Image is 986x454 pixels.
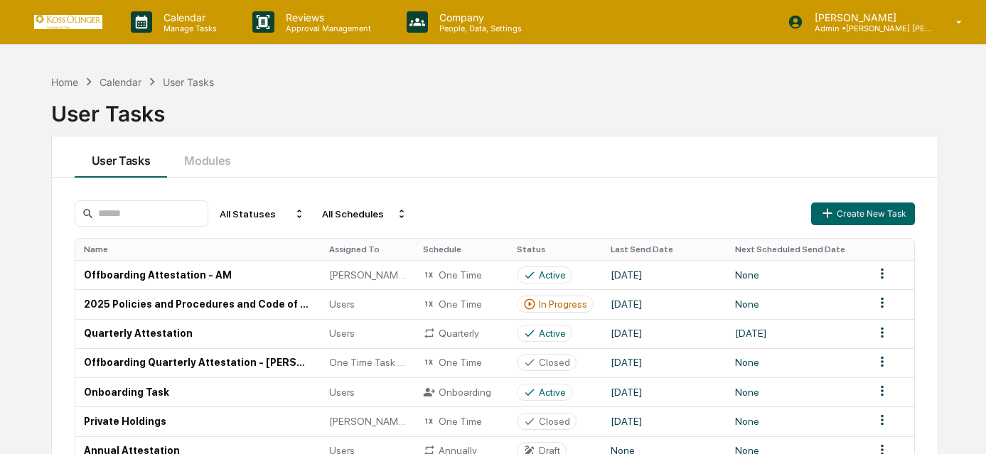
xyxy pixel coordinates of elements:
[941,407,979,445] iframe: Open customer support
[329,328,355,339] span: Users
[152,11,224,23] p: Calendar
[428,11,529,23] p: Company
[602,377,727,406] td: [DATE]
[167,136,247,178] button: Modules
[602,289,727,318] td: [DATE]
[727,406,866,436] td: None
[316,202,413,225] div: All Schedules
[539,387,566,398] div: Active
[75,260,321,289] td: Offboarding Attestation - AM
[274,23,378,33] p: Approval Management
[51,76,78,88] div: Home
[34,15,102,28] img: logo
[539,328,566,339] div: Active
[727,319,866,348] td: [DATE]
[727,239,866,260] th: Next Scheduled Send Date
[423,415,500,428] div: One Time
[423,356,500,369] div: One Time
[75,239,321,260] th: Name
[51,90,938,126] div: User Tasks
[321,239,414,260] th: Assigned To
[75,406,321,436] td: Private Holdings
[329,416,406,427] span: [PERSON_NAME] - One Time Task
[274,11,378,23] p: Reviews
[423,298,500,310] div: One Time
[727,377,866,406] td: None
[75,348,321,377] td: Offboarding Quarterly Attestation - [PERSON_NAME]
[423,269,500,281] div: One Time
[75,377,321,406] td: Onboarding Task
[329,387,355,398] span: Users
[539,416,570,427] div: Closed
[602,319,727,348] td: [DATE]
[602,406,727,436] td: [DATE]
[602,239,727,260] th: Last Send Date
[727,289,866,318] td: None
[539,357,570,368] div: Closed
[727,260,866,289] td: None
[602,348,727,377] td: [DATE]
[75,319,321,348] td: Quarterly Attestation
[75,136,168,178] button: User Tasks
[75,289,321,318] td: 2025 Policies and Procedures and Code of Ethics Attestation
[100,76,141,88] div: Calendar
[811,202,915,225] button: Create New Task
[329,269,406,281] span: [PERSON_NAME] - Offboarding
[329,298,355,310] span: Users
[508,239,602,260] th: Status
[539,298,587,310] div: In Progress
[329,357,406,368] span: One Time Task - [PERSON_NAME]
[152,23,224,33] p: Manage Tasks
[163,76,214,88] div: User Tasks
[414,239,508,260] th: Schedule
[803,23,936,33] p: Admin • [PERSON_NAME] [PERSON_NAME] Consulting, LLC
[602,260,727,289] td: [DATE]
[428,23,529,33] p: People, Data, Settings
[539,269,566,281] div: Active
[423,386,500,399] div: Onboarding
[423,327,500,340] div: Quarterly
[727,348,866,377] td: None
[803,11,936,23] p: [PERSON_NAME]
[214,202,311,225] div: All Statuses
